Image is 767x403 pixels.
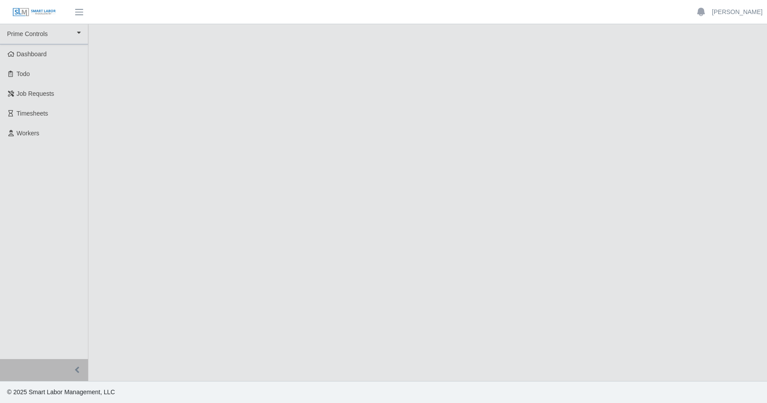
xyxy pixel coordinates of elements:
[17,70,30,77] span: Todo
[12,7,56,17] img: SLM Logo
[7,388,115,396] span: © 2025 Smart Labor Management, LLC
[17,110,48,117] span: Timesheets
[17,51,47,58] span: Dashboard
[17,90,55,97] span: Job Requests
[17,130,40,137] span: Workers
[712,7,763,17] a: [PERSON_NAME]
